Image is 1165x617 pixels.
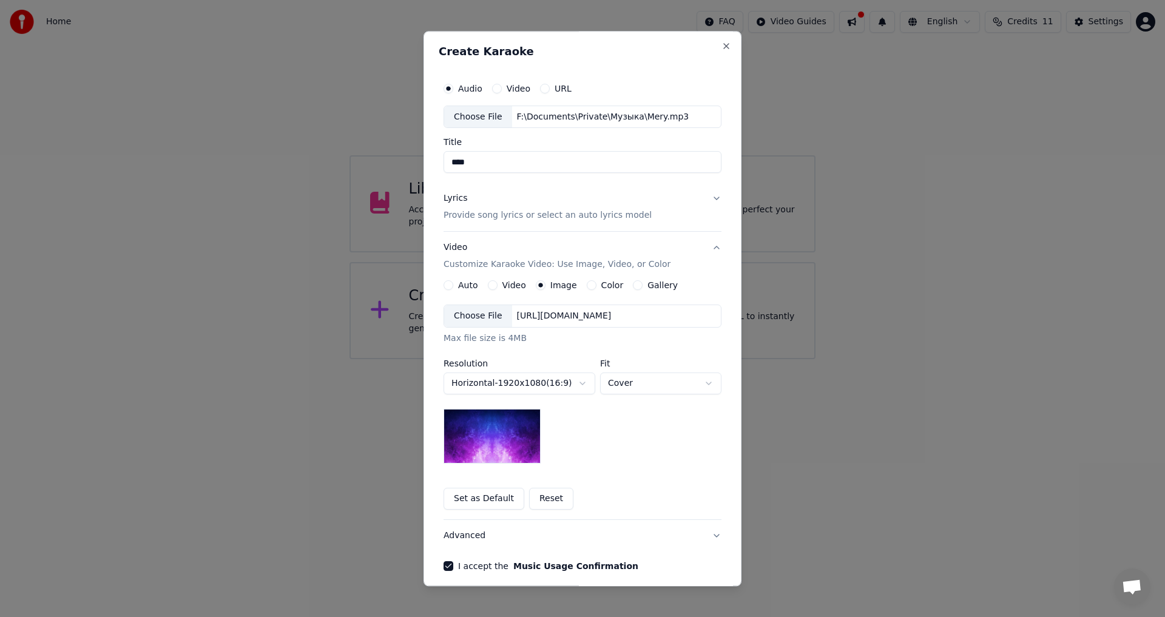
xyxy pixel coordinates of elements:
[458,282,478,290] label: Auto
[444,306,512,328] div: Choose File
[439,46,726,57] h2: Create Karaoke
[512,111,694,123] div: F:\Documents\Private\Музыка\Mery.mp3
[458,562,638,571] label: I accept the
[647,282,678,290] label: Gallery
[444,242,670,271] div: Video
[502,282,526,290] label: Video
[507,84,530,93] label: Video
[444,360,595,368] label: Resolution
[600,360,721,368] label: Fit
[529,488,573,510] button: Reset
[513,562,638,571] button: I accept the
[444,210,652,222] p: Provide song lyrics or select an auto lyrics model
[444,521,721,552] button: Advanced
[550,282,577,290] label: Image
[444,193,467,205] div: Lyrics
[444,138,721,147] label: Title
[444,333,721,345] div: Max file size is 4MB
[555,84,572,93] label: URL
[444,183,721,232] button: LyricsProvide song lyrics or select an auto lyrics model
[458,84,482,93] label: Audio
[444,106,512,128] div: Choose File
[444,281,721,520] div: VideoCustomize Karaoke Video: Use Image, Video, or Color
[444,232,721,281] button: VideoCustomize Karaoke Video: Use Image, Video, or Color
[444,488,524,510] button: Set as Default
[444,259,670,271] p: Customize Karaoke Video: Use Image, Video, or Color
[601,282,624,290] label: Color
[512,311,616,323] div: [URL][DOMAIN_NAME]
